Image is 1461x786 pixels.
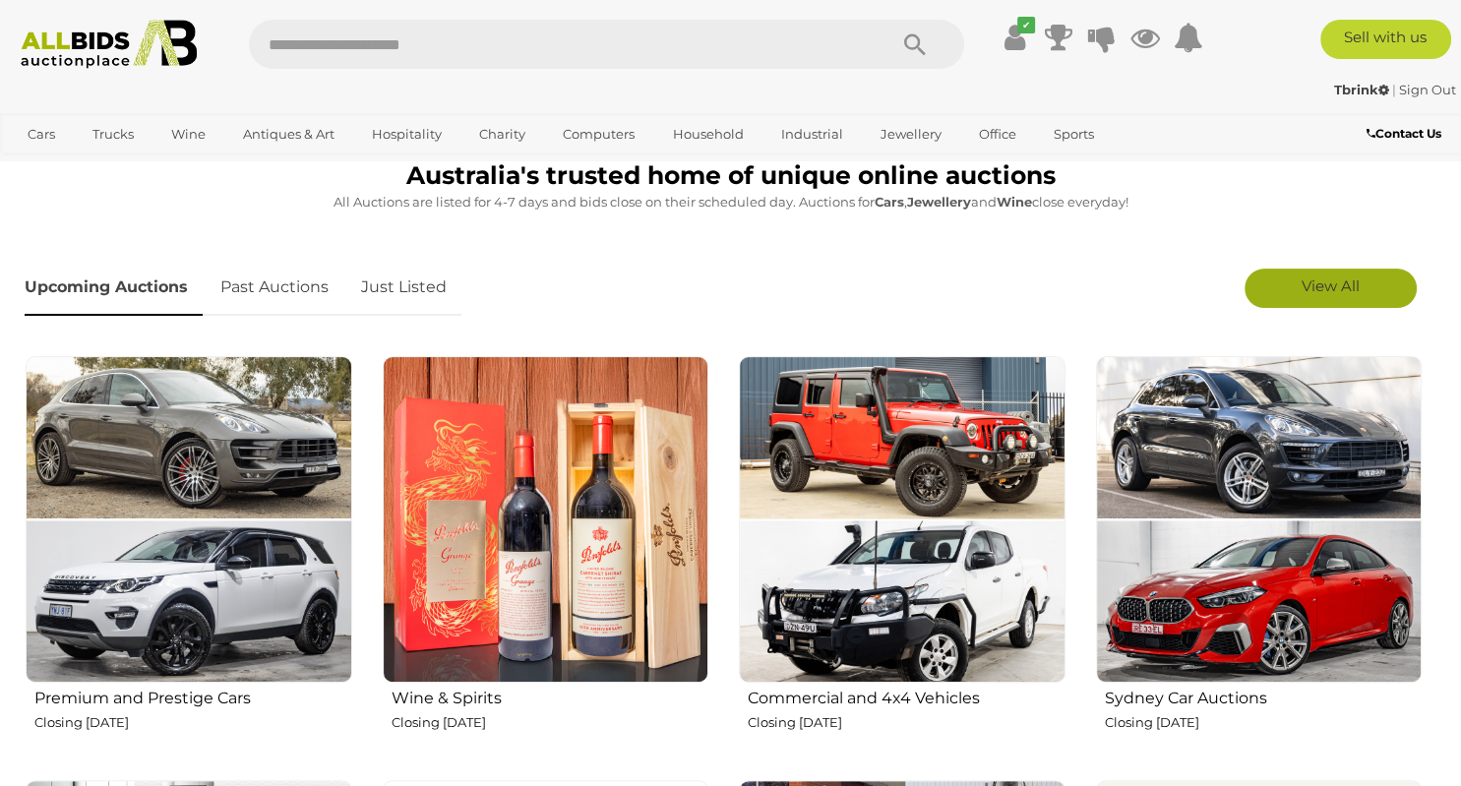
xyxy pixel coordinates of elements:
button: Search [866,20,964,69]
a: Hospitality [359,118,455,151]
a: Upcoming Auctions [25,259,203,317]
p: All Auctions are listed for 4-7 days and bids close on their scheduled day. Auctions for , and cl... [25,191,1436,213]
a: View All [1245,269,1417,308]
h2: Premium and Prestige Cars [34,685,352,707]
img: Premium and Prestige Cars [26,356,352,683]
a: Trucks [80,118,147,151]
a: Wine [158,118,218,151]
h2: Wine & Spirits [392,685,709,707]
a: Premium and Prestige Cars Closing [DATE] [25,355,352,763]
p: Closing [DATE] [1105,711,1423,734]
a: Charity [466,118,538,151]
img: Allbids.com.au [11,20,208,69]
strong: Wine [997,194,1032,210]
a: Jewellery [868,118,954,151]
a: Cars [15,118,68,151]
a: Sell with us [1320,20,1452,59]
strong: Jewellery [907,194,971,210]
a: Commercial and 4x4 Vehicles Closing [DATE] [738,355,1065,763]
strong: Tbrink [1334,82,1389,97]
i: ✔ [1017,17,1035,33]
a: ✔ [1001,20,1030,55]
span: View All [1302,276,1360,295]
h2: Sydney Car Auctions [1105,685,1423,707]
a: Contact Us [1367,123,1446,145]
a: Past Auctions [206,259,343,317]
a: Antiques & Art [230,118,347,151]
a: Sydney Car Auctions Closing [DATE] [1095,355,1423,763]
span: | [1392,82,1396,97]
img: Sydney Car Auctions [1096,356,1423,683]
a: Computers [550,118,647,151]
p: Closing [DATE] [34,711,352,734]
a: Tbrink [1334,82,1392,97]
a: Office [966,118,1029,151]
p: Closing [DATE] [748,711,1065,734]
h1: Australia's trusted home of unique online auctions [25,162,1436,190]
strong: Cars [875,194,904,210]
a: Wine & Spirits Closing [DATE] [382,355,709,763]
a: [GEOGRAPHIC_DATA] [15,151,180,184]
img: Commercial and 4x4 Vehicles [739,356,1065,683]
p: Closing [DATE] [392,711,709,734]
a: Industrial [768,118,856,151]
a: Household [659,118,756,151]
img: Wine & Spirits [383,356,709,683]
b: Contact Us [1367,126,1441,141]
a: Just Listed [346,259,461,317]
a: Sports [1041,118,1107,151]
h2: Commercial and 4x4 Vehicles [748,685,1065,707]
a: Sign Out [1399,82,1456,97]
